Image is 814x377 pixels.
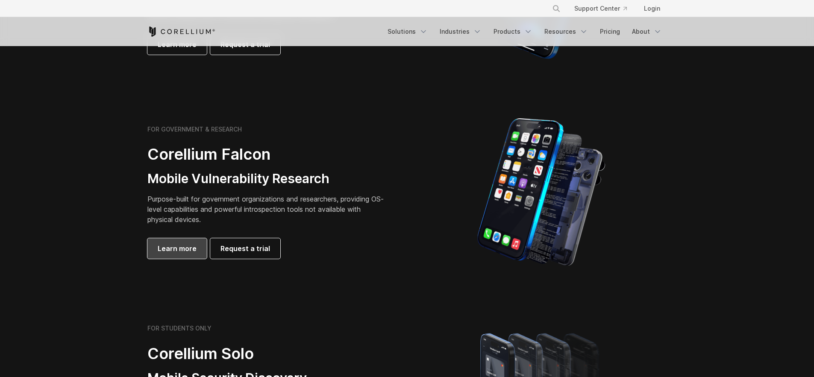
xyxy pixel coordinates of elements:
[147,324,212,332] h6: FOR STUDENTS ONLY
[147,238,207,259] a: Learn more
[477,117,605,267] img: iPhone model separated into the mechanics used to build the physical device.
[627,24,667,39] a: About
[147,344,387,363] h2: Corellium Solo
[158,243,197,254] span: Learn more
[595,24,625,39] a: Pricing
[542,1,667,16] div: Navigation Menu
[147,26,215,37] a: Corellium Home
[147,126,242,133] h6: FOR GOVERNMENT & RESEARCH
[220,243,270,254] span: Request a trial
[382,24,667,39] div: Navigation Menu
[382,24,433,39] a: Solutions
[147,145,387,164] h2: Corellium Falcon
[567,1,634,16] a: Support Center
[549,1,564,16] button: Search
[210,238,280,259] a: Request a trial
[147,171,387,187] h3: Mobile Vulnerability Research
[539,24,593,39] a: Resources
[435,24,487,39] a: Industries
[147,194,387,225] p: Purpose-built for government organizations and researchers, providing OS-level capabilities and p...
[637,1,667,16] a: Login
[488,24,538,39] a: Products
